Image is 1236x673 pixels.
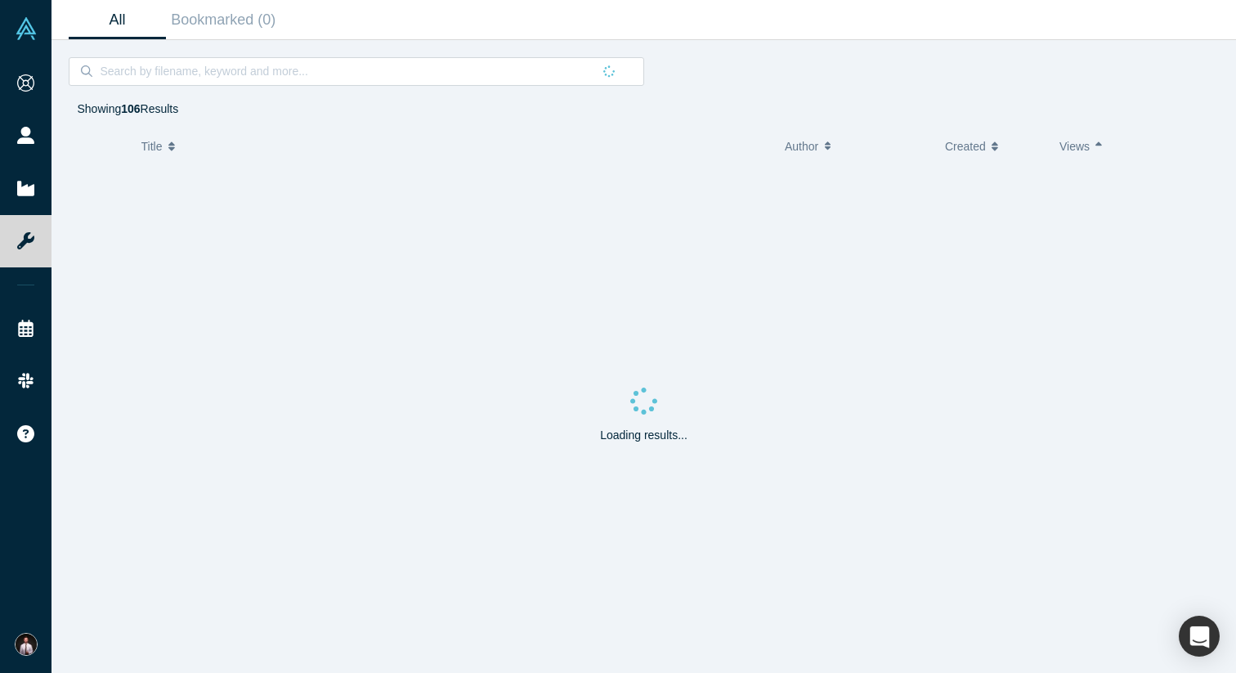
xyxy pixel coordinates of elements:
button: Author [785,129,928,164]
div: Showing [78,101,179,118]
button: Views [1059,129,1157,164]
strong: 106 [121,102,140,115]
span: Author [785,129,818,164]
span: Title [141,129,163,164]
button: Title [141,129,768,164]
p: Loading results... [600,427,687,444]
a: Bookmarked (0) [166,1,281,39]
span: Created [945,129,986,164]
input: Search by filename, keyword and more... [98,61,591,82]
span: Views [1059,129,1090,164]
span: Results [121,102,178,115]
button: Created [945,129,1042,164]
a: All [69,1,166,39]
img: Alchemist Vault Logo [15,17,38,40]
img: Denis Vurdov's Account [15,633,38,656]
